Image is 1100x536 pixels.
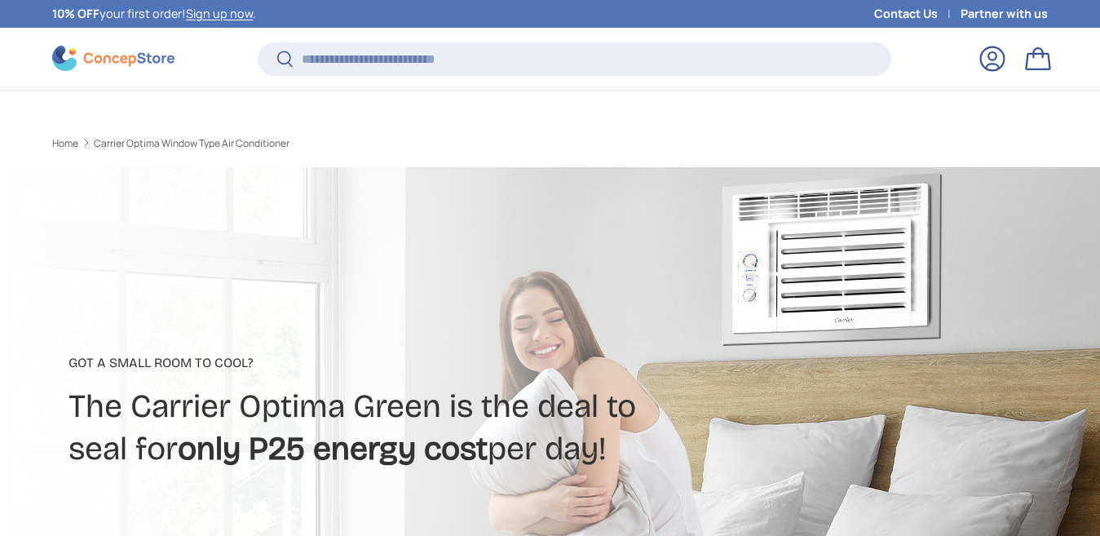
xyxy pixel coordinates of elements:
[68,353,695,373] p: Got a small room to cool?
[186,6,253,21] a: Sign up now
[52,6,99,21] strong: 10% OFF
[178,429,488,468] strong: only P25 energy cost
[94,139,289,148] a: Carrier Optima Window Type Air Conditioner
[52,46,174,71] img: ConcepStore
[961,5,1048,23] a: Partner with us
[68,386,695,470] h2: The Carrier Optima Green is the deal to seal for per day!
[874,5,961,23] a: Contact Us
[52,5,256,23] p: your first order! .
[52,136,580,151] nav: Breadcrumbs
[52,139,78,148] a: Home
